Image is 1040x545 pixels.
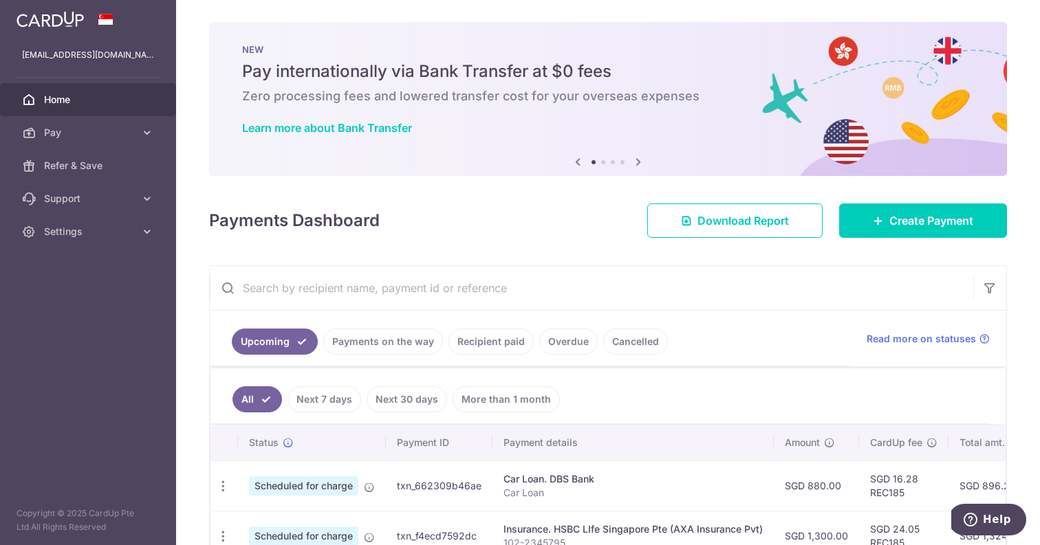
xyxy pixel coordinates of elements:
p: Car Loan [503,486,763,500]
a: Upcoming [232,329,318,355]
input: Search by recipient name, payment id or reference [210,266,973,310]
a: More than 1 month [453,386,560,412]
span: Status [249,436,279,449]
h5: Pay internationally via Bank Transfer at $0 fees [242,60,974,82]
img: Bank transfer banner [209,22,1007,176]
span: Refer & Save [44,159,135,173]
td: SGD 16.28 REC185 [859,460,949,511]
span: Read more on statuses [867,332,976,346]
a: Cancelled [603,329,668,355]
th: Payment details [492,425,774,460]
img: CardUp [17,11,84,27]
th: Payment ID [386,425,492,460]
div: Insurance. HSBC LIfe Singapore Pte (AXA Insurance Pvt) [503,522,763,536]
a: Download Report [647,203,823,238]
span: Scheduled for charge [249,476,358,496]
p: NEW [242,44,974,55]
a: Create Payment [839,203,1007,238]
div: Car Loan. DBS Bank [503,472,763,486]
p: [EMAIL_ADDRESS][DOMAIN_NAME] [22,48,154,62]
iframe: Opens a widget where you can find more information [951,504,1026,538]
span: Amount [785,436,820,449]
a: Recipient paid [448,329,534,355]
a: Payments on the way [323,329,443,355]
a: All [232,386,282,412]
td: txn_662309b46ae [386,460,492,511]
span: Home [44,93,135,107]
span: Create Payment [889,212,973,229]
h6: Zero processing fees and lowered transfer cost for your overseas expenses [242,88,974,104]
span: Total amt. [960,436,1005,449]
h4: Payments Dashboard [209,208,380,233]
span: Settings [44,225,135,238]
a: Overdue [539,329,598,355]
a: Next 30 days [367,386,447,412]
a: Read more on statuses [867,332,990,346]
a: Next 7 days [288,386,361,412]
span: Pay [44,126,135,140]
a: Learn more about Bank Transfer [242,121,412,135]
td: SGD 880.00 [774,460,859,511]
td: SGD 896.28 [949,460,1033,511]
span: Download Report [697,212,789,229]
span: Support [44,192,135,205]
span: CardUp fee [870,436,922,449]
